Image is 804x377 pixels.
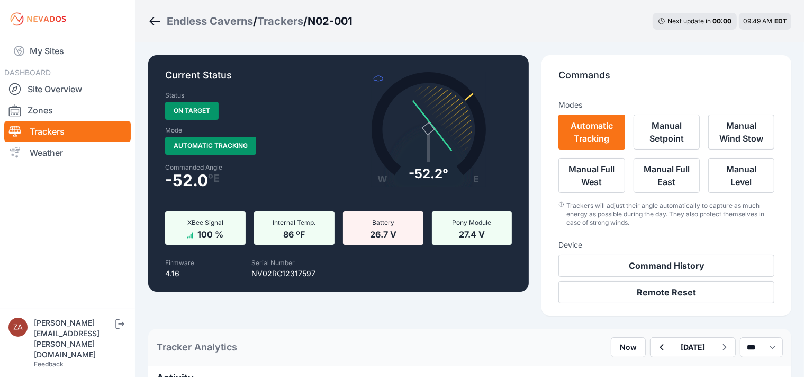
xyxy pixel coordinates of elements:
[253,14,257,29] span: /
[743,17,772,25] span: 09:49 AM
[708,158,774,193] button: Manual Level
[34,318,113,360] div: [PERSON_NAME][EMAIL_ADDRESS][PERSON_NAME][DOMAIN_NAME]
[167,14,253,29] a: Endless Caverns
[372,218,394,226] span: Battery
[8,318,28,337] img: zachary.brogan@energixrenewables.com
[558,115,625,150] button: Automatic Tracking
[251,259,295,267] label: Serial Number
[558,281,774,303] button: Remote Reset
[4,121,131,142] a: Trackers
[4,68,51,77] span: DASHBOARD
[165,91,184,100] label: Status
[558,255,774,277] button: Command History
[157,340,237,355] h2: Tracker Analytics
[558,68,774,91] p: Commands
[303,14,308,29] span: /
[774,17,787,25] span: EDT
[558,100,582,110] h3: Modes
[165,102,219,120] span: On Target
[273,218,315,226] span: Internal Temp.
[197,227,223,240] span: 100 %
[148,7,353,35] nav: Breadcrumb
[4,38,131,64] a: My Sites
[257,14,303,29] a: Trackers
[708,115,774,150] button: Manual Wind Stow
[165,259,194,267] label: Firmware
[566,201,774,227] div: Trackers will adjust their angle automatically to capture as much energy as possible during the d...
[558,240,774,250] h3: Device
[251,268,315,279] p: NV02RC12317597
[165,68,512,91] p: Current Status
[283,227,305,240] span: 86 ºF
[165,174,208,187] span: -52.0
[165,268,194,279] p: 4.16
[667,17,711,25] span: Next update in
[634,158,700,193] button: Manual Full East
[611,337,646,357] button: Now
[165,137,256,155] span: Automatic Tracking
[370,227,396,240] span: 26.7 V
[4,100,131,121] a: Zones
[165,126,182,135] label: Mode
[452,218,491,226] span: Pony Module
[165,163,332,172] label: Commanded Angle
[4,142,131,163] a: Weather
[308,14,353,29] h3: N02-001
[208,174,220,182] span: º E
[409,165,448,182] div: -52.2°
[187,218,223,226] span: XBee Signal
[634,115,700,150] button: Manual Setpoint
[459,227,485,240] span: 27.4 V
[558,158,625,193] button: Manual Full West
[34,360,64,368] a: Feedback
[712,17,731,25] div: 00 : 00
[8,11,68,28] img: Nevados
[4,78,131,100] a: Site Overview
[672,338,713,357] button: [DATE]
